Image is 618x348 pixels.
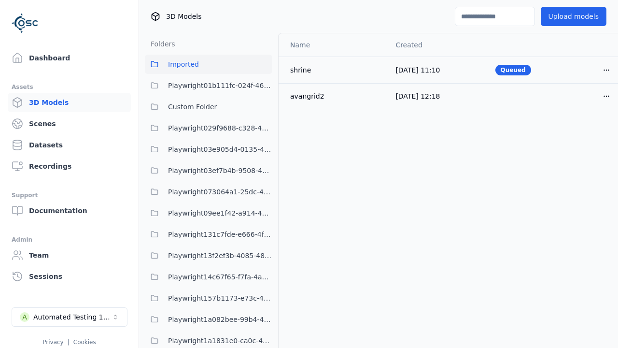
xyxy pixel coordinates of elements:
[168,229,272,240] span: Playwright131c7fde-e666-4f3e-be7e-075966dc97bc
[168,335,272,347] span: Playwright1a1831e0-ca0c-4e14-bc08-f87064ef1ded
[20,312,29,322] div: A
[145,118,272,138] button: Playwright029f9688-c328-482d-9c42-3b0c529f8514
[168,80,272,91] span: Playwright01b111fc-024f-466d-9bae-c06bfb571c6d
[395,92,440,100] span: [DATE] 12:18
[8,246,131,265] a: Team
[145,203,272,223] button: Playwright09ee1f42-a914-43b3-abf1-e7ca57cf5f96
[145,182,272,202] button: Playwright073064a1-25dc-42be-bd5d-9b023c0ea8dd
[168,271,272,283] span: Playwright14c67f65-f7fa-4a69-9dce-fa9a259dcaa1
[541,7,606,26] button: Upload models
[168,165,272,176] span: Playwright03ef7b4b-9508-47f0-8afd-5e0ec78663fc
[145,267,272,287] button: Playwright14c67f65-f7fa-4a69-9dce-fa9a259dcaa1
[8,201,131,220] a: Documentation
[168,292,272,304] span: Playwright157b1173-e73c-4808-a1ac-12e2e4cec217
[12,307,127,327] button: Select a workspace
[168,314,272,325] span: Playwright1a082bee-99b4-4375-8133-1395ef4c0af5
[8,135,131,155] a: Datasets
[145,39,175,49] h3: Folders
[168,250,272,261] span: Playwright13f2ef3b-4085-48b8-a429-2a4839ebbf05
[145,246,272,265] button: Playwright13f2ef3b-4085-48b8-a429-2a4839ebbf05
[290,91,380,101] div: avangrid2
[279,33,388,57] th: Name
[145,310,272,329] button: Playwright1a082bee-99b4-4375-8133-1395ef4c0af5
[12,81,127,93] div: Assets
[495,65,531,75] div: Queued
[8,114,131,133] a: Scenes
[12,10,39,37] img: Logo
[145,161,272,180] button: Playwright03ef7b4b-9508-47f0-8afd-5e0ec78663fc
[8,157,131,176] a: Recordings
[166,12,201,21] span: 3D Models
[12,189,127,201] div: Support
[168,207,272,219] span: Playwright09ee1f42-a914-43b3-abf1-e7ca57cf5f96
[168,186,272,198] span: Playwright073064a1-25dc-42be-bd5d-9b023c0ea8dd
[12,234,127,246] div: Admin
[145,140,272,159] button: Playwright03e905d4-0135-4922-94e2-0c56aa41bf04
[290,65,380,75] div: shrine
[395,66,440,74] span: [DATE] 11:10
[145,76,272,95] button: Playwright01b111fc-024f-466d-9bae-c06bfb571c6d
[168,122,272,134] span: Playwright029f9688-c328-482d-9c42-3b0c529f8514
[145,55,272,74] button: Imported
[388,33,487,57] th: Created
[33,312,112,322] div: Automated Testing 1 - Playwright
[42,339,63,346] a: Privacy
[168,101,217,113] span: Custom Folder
[73,339,96,346] a: Cookies
[168,144,272,155] span: Playwright03e905d4-0135-4922-94e2-0c56aa41bf04
[145,289,272,308] button: Playwright157b1173-e73c-4808-a1ac-12e2e4cec217
[168,58,199,70] span: Imported
[145,225,272,244] button: Playwright131c7fde-e666-4f3e-be7e-075966dc97bc
[68,339,70,346] span: |
[8,93,131,112] a: 3D Models
[145,97,272,116] button: Custom Folder
[8,267,131,286] a: Sessions
[8,48,131,68] a: Dashboard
